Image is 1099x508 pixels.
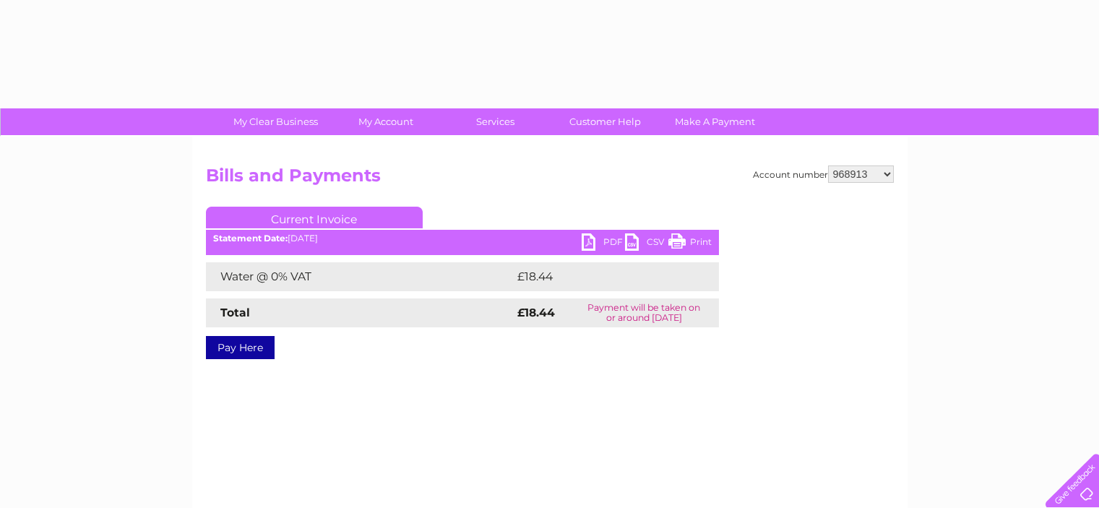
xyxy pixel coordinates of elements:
div: Account number [753,165,894,183]
td: £18.44 [514,262,689,291]
a: Pay Here [206,336,275,359]
a: Current Invoice [206,207,423,228]
strong: Total [220,306,250,319]
div: [DATE] [206,233,719,244]
a: Services [436,108,555,135]
h2: Bills and Payments [206,165,894,193]
a: My Clear Business [216,108,335,135]
td: Payment will be taken on or around [DATE] [569,298,719,327]
b: Statement Date: [213,233,288,244]
a: Customer Help [546,108,665,135]
a: CSV [625,233,668,254]
td: Water @ 0% VAT [206,262,514,291]
a: My Account [326,108,445,135]
strong: £18.44 [517,306,555,319]
a: PDF [582,233,625,254]
a: Make A Payment [655,108,775,135]
a: Print [668,233,712,254]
